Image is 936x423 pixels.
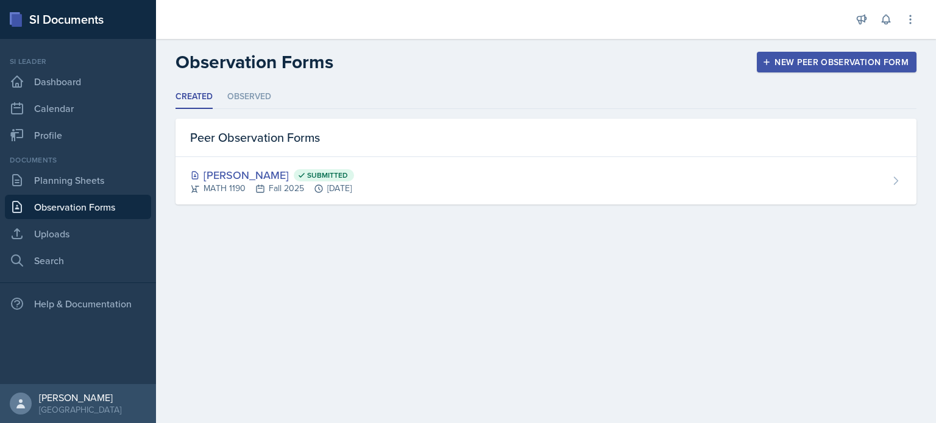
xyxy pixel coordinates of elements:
[5,56,151,67] div: Si leader
[5,248,151,273] a: Search
[307,170,348,180] span: Submitted
[5,292,151,316] div: Help & Documentation
[190,167,354,183] div: [PERSON_NAME]
[765,57,909,67] div: New Peer Observation Form
[175,119,916,157] div: Peer Observation Forms
[227,85,271,109] li: Observed
[5,69,151,94] a: Dashboard
[5,96,151,121] a: Calendar
[39,391,121,404] div: [PERSON_NAME]
[5,155,151,166] div: Documents
[5,195,151,219] a: Observation Forms
[5,222,151,246] a: Uploads
[190,182,354,195] div: MATH 1190 Fall 2025 [DATE]
[175,157,916,205] a: [PERSON_NAME] Submitted MATH 1190Fall 2025[DATE]
[5,168,151,192] a: Planning Sheets
[757,52,916,72] button: New Peer Observation Form
[175,85,213,109] li: Created
[175,51,333,73] h2: Observation Forms
[39,404,121,416] div: [GEOGRAPHIC_DATA]
[5,123,151,147] a: Profile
